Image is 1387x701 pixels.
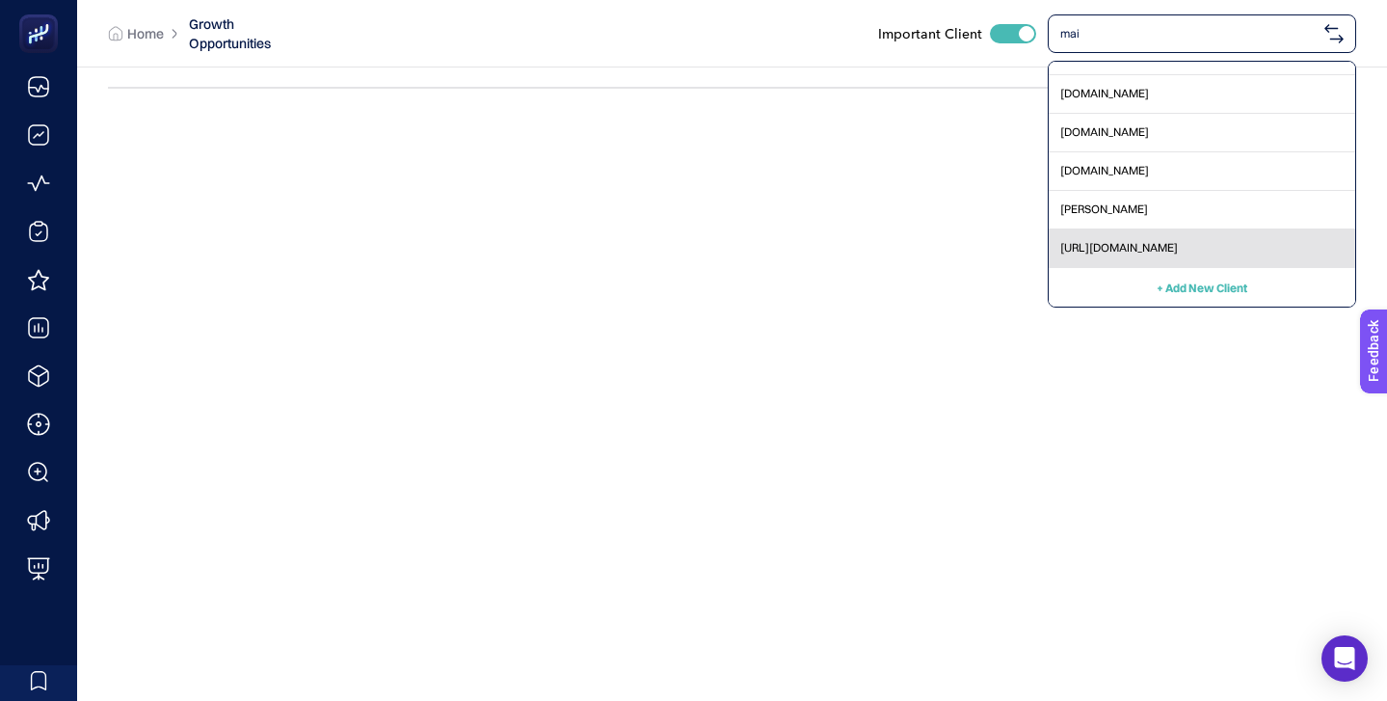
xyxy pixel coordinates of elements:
span: Important Client [878,24,982,43]
span: Growth Opportunities [189,14,285,53]
span: [PERSON_NAME] [1060,202,1148,217]
button: + Add New Client [1157,276,1247,299]
input: Speedlife [1060,26,1317,41]
span: Home [127,24,164,43]
img: svg%3e [1324,24,1344,43]
div: Open Intercom Messenger [1321,635,1368,682]
span: [DOMAIN_NAME] [1060,124,1149,140]
span: [DOMAIN_NAME] [1060,86,1149,101]
span: [DOMAIN_NAME] [1060,163,1149,178]
span: Feedback [12,6,73,21]
span: [URL][DOMAIN_NAME] [1060,240,1178,256]
span: + Add New Client [1157,281,1247,295]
